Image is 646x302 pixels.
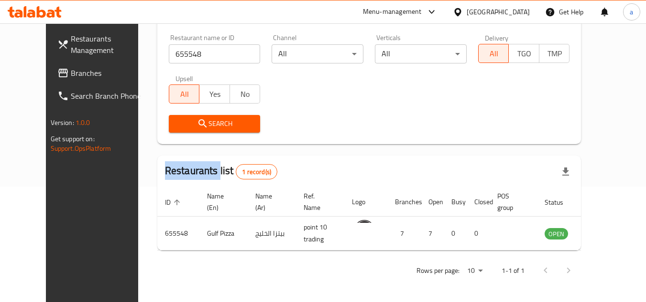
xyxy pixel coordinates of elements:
[416,265,460,277] p: Rows per page:
[485,34,509,41] label: Delivery
[71,33,146,56] span: Restaurants Management
[157,217,199,250] td: 655548
[255,190,285,213] span: Name (Ar)
[169,11,570,26] h2: Restaurant search
[478,44,509,63] button: All
[467,187,490,217] th: Closed
[363,6,422,18] div: Menu-management
[352,219,376,243] img: Gulf Pizza
[502,265,525,277] p: 1-1 of 1
[508,44,539,63] button: TGO
[482,47,505,61] span: All
[207,190,236,213] span: Name (En)
[497,190,526,213] span: POS group
[444,187,467,217] th: Busy
[375,44,467,63] div: All
[71,67,146,79] span: Branches
[304,190,333,213] span: Ref. Name
[387,217,421,250] td: 7
[173,87,196,101] span: All
[387,187,421,217] th: Branches
[539,44,570,63] button: TMP
[175,75,193,82] label: Upsell
[165,197,183,208] span: ID
[199,84,230,104] button: Yes
[421,187,444,217] th: Open
[296,217,344,250] td: point 10 trading
[467,7,530,17] div: [GEOGRAPHIC_DATA]
[76,116,90,129] span: 1.0.0
[203,87,226,101] span: Yes
[545,228,568,240] div: OPEN
[169,44,261,63] input: Search for restaurant name or ID..
[51,133,95,145] span: Get support on:
[236,167,277,177] span: 1 record(s)
[176,118,253,130] span: Search
[51,116,74,129] span: Version:
[50,84,154,107] a: Search Branch Phone
[169,84,200,104] button: All
[513,47,536,61] span: TGO
[463,264,486,278] div: Rows per page:
[230,84,261,104] button: No
[272,44,363,63] div: All
[50,27,154,62] a: Restaurants Management
[344,187,387,217] th: Logo
[554,160,577,183] div: Export file
[50,62,154,84] a: Branches
[51,142,111,155] a: Support.OpsPlatform
[157,187,620,250] table: enhanced table
[543,47,566,61] span: TMP
[165,164,277,179] h2: Restaurants list
[199,217,248,250] td: Gulf Pizza
[545,197,576,208] span: Status
[169,115,261,133] button: Search
[467,217,490,250] td: 0
[71,90,146,102] span: Search Branch Phone
[630,7,633,17] span: a
[234,87,257,101] span: No
[545,229,568,240] span: OPEN
[421,217,444,250] td: 7
[248,217,296,250] td: بيتزا الخليج
[444,217,467,250] td: 0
